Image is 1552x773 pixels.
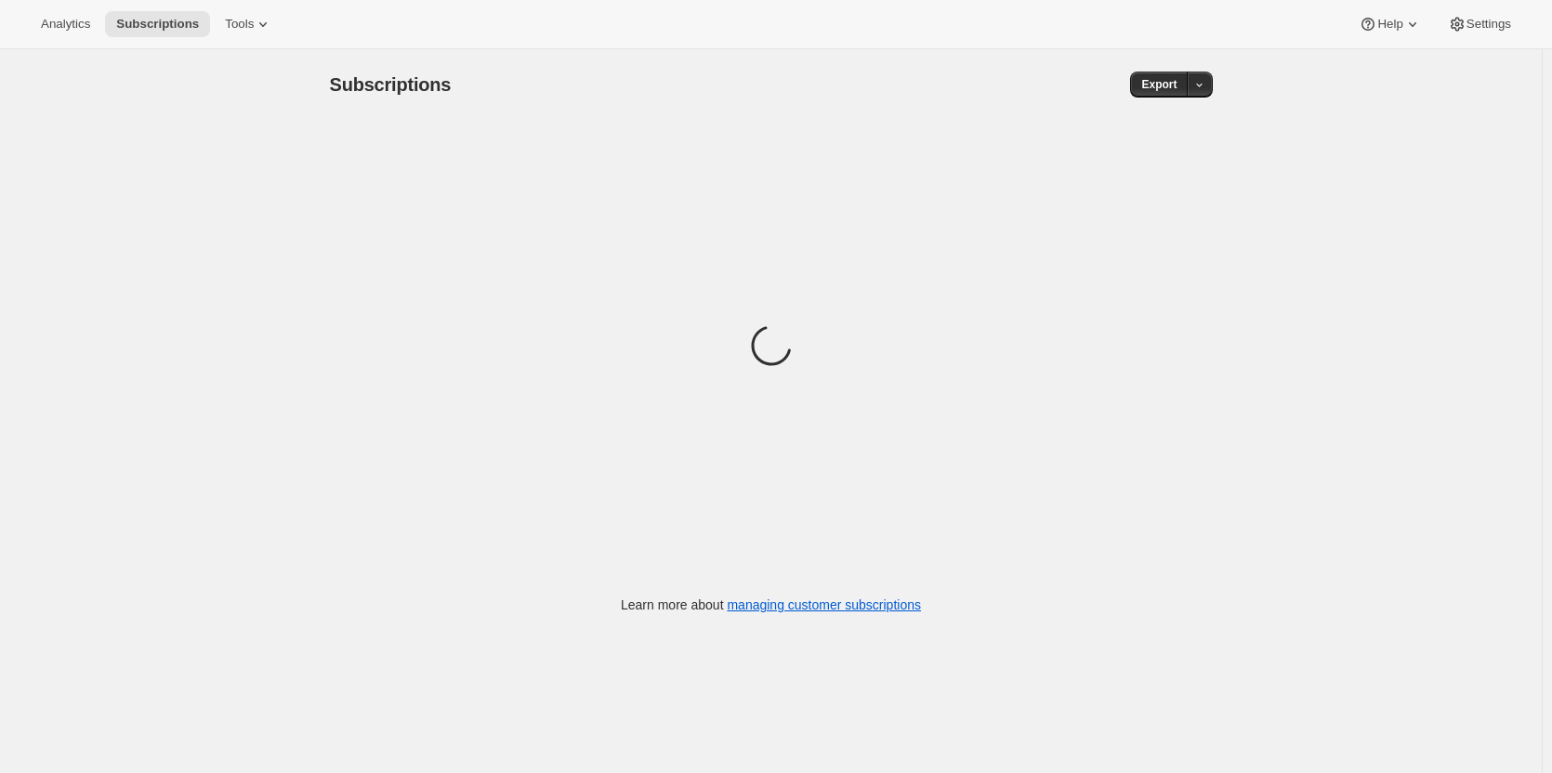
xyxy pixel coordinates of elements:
[1377,17,1402,32] span: Help
[727,597,921,612] a: managing customer subscriptions
[30,11,101,37] button: Analytics
[41,17,90,32] span: Analytics
[330,74,452,95] span: Subscriptions
[1130,72,1188,98] button: Export
[116,17,199,32] span: Subscriptions
[225,17,254,32] span: Tools
[105,11,210,37] button: Subscriptions
[1437,11,1522,37] button: Settings
[1141,77,1177,92] span: Export
[214,11,283,37] button: Tools
[1348,11,1432,37] button: Help
[621,596,921,614] p: Learn more about
[1467,17,1511,32] span: Settings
